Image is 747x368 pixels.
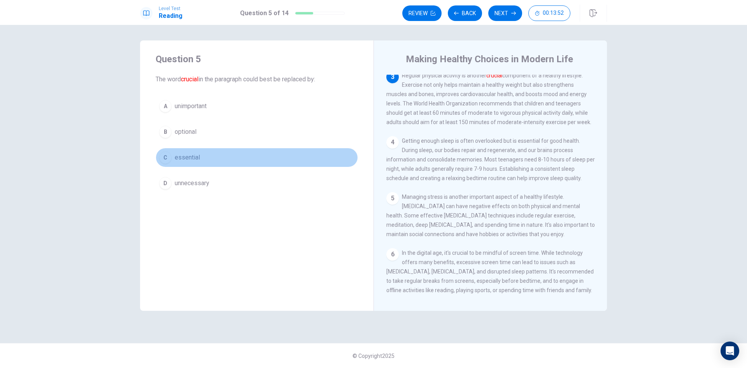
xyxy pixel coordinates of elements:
div: Open Intercom Messenger [721,342,739,360]
div: 5 [386,192,399,205]
button: Dunnecessary [156,173,358,193]
font: crucial [181,75,198,83]
div: 4 [386,136,399,149]
button: 00:13:52 [528,5,570,21]
h4: Making Healthy Choices in Modern Life [406,53,573,65]
h4: Question 5 [156,53,358,65]
div: 3 [386,71,399,83]
span: 00:13:52 [543,10,564,16]
font: crucial [486,72,502,79]
h1: Question 5 of 14 [240,9,289,18]
span: unnecessary [175,179,209,188]
span: optional [175,127,196,137]
button: Aunimportant [156,96,358,116]
div: C [159,151,172,164]
h1: Reading [159,11,182,21]
button: Next [488,5,522,21]
span: Getting enough sleep is often overlooked but is essential for good health. During sleep, our bodi... [386,138,595,181]
div: B [159,126,172,138]
span: essential [175,153,200,162]
button: Back [448,5,482,21]
span: The word in the paragraph could best be replaced by: [156,75,358,84]
div: A [159,100,172,112]
span: In the digital age, it's crucial to be mindful of screen time. While technology offers many benef... [386,250,594,293]
button: Cessential [156,148,358,167]
button: Review [402,5,442,21]
div: 6 [386,248,399,261]
button: Boptional [156,122,358,142]
span: © Copyright 2025 [352,353,395,359]
span: unimportant [175,102,207,111]
div: D [159,177,172,189]
span: Level Test [159,6,182,11]
span: Managing stress is another important aspect of a healthy lifestyle. [MEDICAL_DATA] can have negat... [386,194,595,237]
